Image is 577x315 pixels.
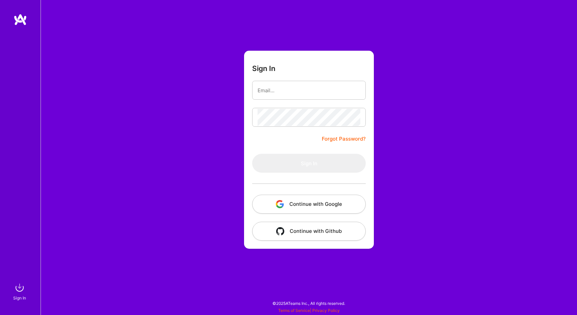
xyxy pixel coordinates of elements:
[276,227,284,235] img: icon
[13,281,26,294] img: sign in
[252,222,366,241] button: Continue with Github
[252,154,366,173] button: Sign In
[258,82,360,99] input: Email...
[278,308,340,313] span: |
[312,308,340,313] a: Privacy Policy
[14,281,26,301] a: sign inSign In
[278,308,310,313] a: Terms of Service
[14,14,27,26] img: logo
[276,200,284,208] img: icon
[252,64,275,73] h3: Sign In
[41,295,577,312] div: © 2025 ATeams Inc., All rights reserved.
[322,135,366,143] a: Forgot Password?
[13,294,26,301] div: Sign In
[252,195,366,214] button: Continue with Google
